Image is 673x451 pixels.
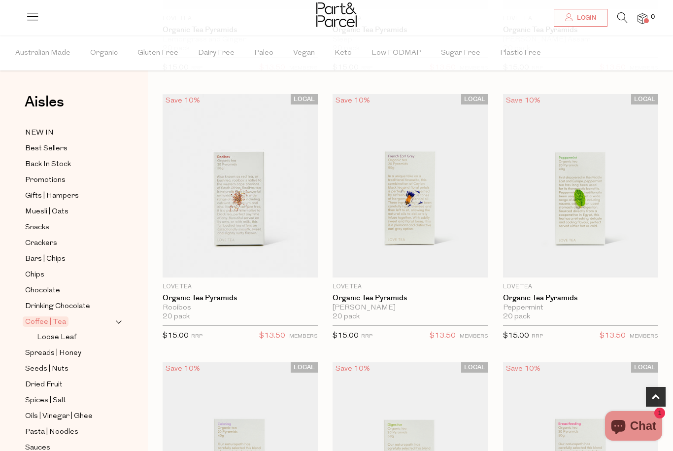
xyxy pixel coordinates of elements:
div: Save 10% [163,94,203,107]
span: Back In Stock [25,159,71,171]
span: Low FODMAP [371,36,421,70]
a: Spreads | Honey [25,347,115,359]
span: Gifts | Hampers [25,190,79,202]
span: $15.00 [163,332,189,340]
a: Bars | Chips [25,253,115,265]
a: Organic Tea Pyramids [333,294,488,303]
button: Expand/Collapse Coffee | Tea [115,316,122,328]
span: NEW IN [25,127,54,139]
small: MEMBERS [460,334,488,339]
p: Love Tea [163,282,318,291]
a: Dried Fruit [25,379,115,391]
a: Pasta | Noodles [25,426,115,438]
p: Love Tea [333,282,488,291]
a: Chocolate [25,284,115,297]
a: Gifts | Hampers [25,190,115,202]
span: 20 pack [333,312,360,321]
a: NEW IN [25,127,115,139]
span: Aisles [25,91,64,113]
div: Peppermint [503,304,658,312]
a: Chips [25,269,115,281]
span: $15.00 [503,332,529,340]
span: Muesli | Oats [25,206,68,218]
span: Keto [335,36,352,70]
a: Muesli | Oats [25,206,115,218]
span: LOCAL [291,362,318,373]
span: $13.50 [430,330,456,343]
span: Gluten Free [137,36,178,70]
span: 20 pack [503,312,530,321]
a: Back In Stock [25,158,115,171]
span: Coffee | Tea [23,316,68,327]
span: Spreads | Honey [25,347,81,359]
span: LOCAL [461,94,488,104]
a: Drinking Chocolate [25,300,115,312]
span: Vegan [293,36,315,70]
div: Save 10% [333,94,373,107]
span: Chocolate [25,285,60,297]
span: Plastic Free [500,36,541,70]
small: RRP [532,334,543,339]
span: Paleo [254,36,273,70]
a: 0 [638,13,647,24]
a: Best Sellers [25,142,115,155]
a: Spices | Salt [25,394,115,407]
img: Organic Tea Pyramids [163,94,318,278]
a: Aisles [25,95,64,119]
span: Organic [90,36,118,70]
span: Snacks [25,222,49,234]
span: Login [574,14,596,22]
a: Snacks [25,221,115,234]
a: Organic Tea Pyramids [163,294,318,303]
div: Save 10% [333,362,373,376]
span: $13.50 [259,330,285,343]
img: Organic Tea Pyramids [503,94,658,278]
span: LOCAL [631,94,658,104]
span: Best Sellers [25,143,67,155]
div: [PERSON_NAME] [333,304,488,312]
inbox-online-store-chat: Shopify online store chat [602,411,665,443]
span: 20 pack [163,312,190,321]
span: LOCAL [461,362,488,373]
a: Login [554,9,607,27]
span: Dairy Free [198,36,235,70]
a: Crackers [25,237,115,249]
span: Dried Fruit [25,379,63,391]
span: Crackers [25,238,57,249]
span: Pasta | Noodles [25,426,78,438]
p: Love Tea [503,282,658,291]
span: $13.50 [600,330,626,343]
a: Organic Tea Pyramids [503,294,658,303]
div: Rooibos [163,304,318,312]
small: MEMBERS [630,334,658,339]
a: Coffee | Tea [25,316,115,328]
div: Save 10% [503,362,543,376]
span: Oils | Vinegar | Ghee [25,411,93,422]
div: Save 10% [163,362,203,376]
span: 0 [648,13,657,22]
span: Promotions [25,174,66,186]
span: Bars | Chips [25,253,66,265]
span: Spices | Salt [25,395,66,407]
small: RRP [361,334,372,339]
span: Drinking Chocolate [25,301,90,312]
a: Seeds | Nuts [25,363,115,375]
span: LOCAL [631,362,658,373]
img: Part&Parcel [316,2,357,27]
small: RRP [191,334,202,339]
small: MEMBERS [289,334,318,339]
a: Oils | Vinegar | Ghee [25,410,115,422]
span: LOCAL [291,94,318,104]
span: Australian Made [15,36,70,70]
img: Organic Tea Pyramids [333,94,488,278]
span: Seeds | Nuts [25,363,68,375]
a: Loose Leaf [37,331,115,344]
span: Sugar Free [441,36,480,70]
a: Promotions [25,174,115,186]
span: Chips [25,269,44,281]
div: Save 10% [503,94,543,107]
span: Loose Leaf [37,332,76,344]
span: $15.00 [333,332,359,340]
